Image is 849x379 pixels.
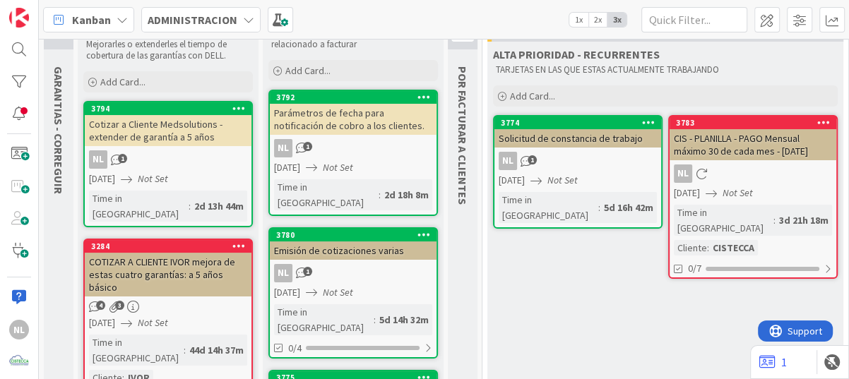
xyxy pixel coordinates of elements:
[707,240,709,255] span: :
[189,198,191,214] span: :
[89,315,115,330] span: [DATE]
[499,173,525,188] span: [DATE]
[493,47,660,61] span: ALTA PRIORIDAD - RECURRENTES
[676,118,836,128] div: 3783
[30,2,64,19] span: Support
[723,186,753,199] i: Not Set
[303,142,312,151] span: 1
[274,160,300,175] span: [DATE]
[115,301,124,310] span: 3
[528,155,537,164] span: 1
[494,116,661,129] div: 3774
[456,66,470,205] span: POR FACTURAR A CLIENTES
[72,11,111,28] span: Kanban
[510,90,555,102] span: Add Card...
[381,187,432,203] div: 2d 18h 8m
[274,304,374,335] div: Time in [GEOGRAPHIC_DATA]
[323,161,353,174] i: Not Set
[274,139,292,157] div: NL
[276,92,437,102] div: 3792
[270,91,437,104] div: 3792
[376,312,432,327] div: 5d 14h 32m
[670,129,836,160] div: CIS - PLANILLA - PAGO Mensual máximo 30 de cada mes - [DATE]
[270,229,437,260] div: 3780Emisión de cotizaciones varias
[274,264,292,282] div: NL
[670,164,836,183] div: NL
[274,285,300,300] span: [DATE]
[773,212,776,228] span: :
[494,152,661,170] div: NL
[494,116,661,148] div: 3774Solicitud de constancia de trabajo
[688,261,701,276] span: 0/7
[270,104,437,135] div: Parámetros de fecha para notificación de cobro a los clientes.
[674,205,773,236] div: Time in [GEOGRAPHIC_DATA]
[759,354,787,371] a: 1
[776,212,832,228] div: 3d 21h 18m
[674,164,692,183] div: NL
[600,200,657,215] div: 5d 16h 42m
[96,301,105,310] span: 4
[85,115,251,146] div: Cotizar a Cliente Medsolutions -extender de garantía a 5 años
[89,335,184,366] div: Time in [GEOGRAPHIC_DATA]
[148,13,237,27] b: ADMINISTRACION
[91,241,251,251] div: 3284
[52,66,66,194] span: GARANTIAS - CORREGUIR
[270,91,437,135] div: 3792Parámetros de fecha para notificación de cobro a los clientes.
[709,240,758,255] div: CISTECCA
[85,150,251,169] div: NL
[323,286,353,299] i: Not Set
[674,186,700,200] span: [DATE]
[85,240,251,296] div: 3284COTIZAR A CLIENTE IVOR mejora de estas cuatro garantías: a 5 años básico
[494,129,661,148] div: Solicitud de constancia de trabajo
[89,172,115,186] span: [DATE]
[85,102,251,115] div: 3794
[303,267,312,276] span: 1
[85,102,251,146] div: 3794Cotizar a Cliente Medsolutions -extender de garantía a 5 años
[288,341,302,356] span: 0/4
[91,104,251,114] div: 3794
[285,64,331,77] span: Add Card...
[496,64,835,76] p: TARJETAS EN LAS QUE ESTAS ACTUALMENTE TRABAJANDO
[9,351,29,371] img: avatar
[598,200,600,215] span: :
[547,174,578,186] i: Not Set
[270,241,437,260] div: Emisión de cotizaciones varias
[499,192,598,223] div: Time in [GEOGRAPHIC_DATA]
[118,154,127,163] span: 1
[186,342,247,358] div: 44d 14h 37m
[274,179,379,210] div: Time in [GEOGRAPHIC_DATA]
[138,172,168,185] i: Not Set
[138,316,168,329] i: Not Set
[85,240,251,253] div: 3284
[270,139,437,157] div: NL
[89,191,189,222] div: Time in [GEOGRAPHIC_DATA]
[588,13,607,27] span: 2x
[670,116,836,160] div: 3783CIS - PLANILLA - PAGO Mensual máximo 30 de cada mes - [DATE]
[374,312,376,327] span: :
[641,7,747,32] input: Quick Filter...
[89,150,107,169] div: NL
[85,253,251,296] div: COTIZAR A CLIENTE IVOR mejora de estas cuatro garantías: a 5 años básico
[191,198,247,214] div: 2d 13h 44m
[276,230,437,240] div: 3780
[674,240,707,255] div: Cliente
[501,118,661,128] div: 3774
[9,8,29,28] img: Visit kanbanzone.com
[607,13,627,27] span: 3x
[270,264,437,282] div: NL
[569,13,588,27] span: 1x
[9,320,29,339] div: NL
[270,229,437,241] div: 3780
[670,116,836,129] div: 3783
[379,187,381,203] span: :
[100,76,146,88] span: Add Card...
[499,152,517,170] div: NL
[184,342,186,358] span: :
